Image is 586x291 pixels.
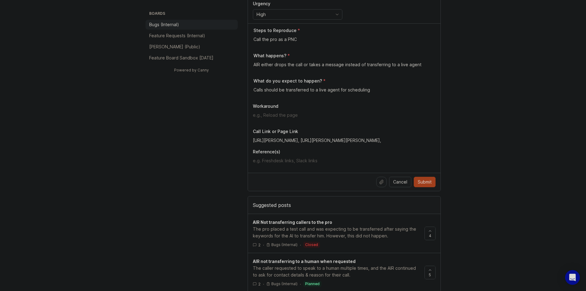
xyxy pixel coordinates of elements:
div: The pro placed a test call and was expecting to be transferred after saying the keywords for the ... [253,226,420,239]
p: What happens? [253,53,286,59]
p: planned [305,281,320,286]
p: What do you expect to happen? [253,78,322,84]
button: 5 [425,266,436,279]
p: closed [305,242,318,247]
span: AIR not transferring to a human when requested [253,259,356,264]
a: Feature Requests (Internal) [146,31,238,41]
span: 4 [429,233,431,238]
p: Bugs (Internal) [271,242,297,247]
button: Cancel [389,177,411,187]
p: Feature Requests (Internal) [149,33,205,39]
div: · [263,281,264,287]
p: [PERSON_NAME] (Public) [149,44,200,50]
button: 4 [425,227,436,240]
span: Submit [418,179,432,185]
a: AIR not transferring to a human when requestedThe caller requested to speak to a human multiple t... [253,258,425,287]
p: Reference(s) [253,149,436,155]
span: 5 [429,272,431,277]
p: Bugs (Internal) [149,22,179,28]
h3: Boards [148,10,238,18]
span: High [257,11,266,18]
div: The caller requested to speak to a human multiple times, and the AIR continued to ask for contact... [253,265,420,278]
a: Feature Board Sandbox [DATE] [146,53,238,63]
div: · [300,281,301,287]
button: Submit [414,177,436,187]
span: 2 [258,242,261,248]
div: · [263,242,264,248]
p: Call Link or Page Link [253,128,436,135]
p: Urgency [253,1,342,7]
svg: toggle icon [332,12,342,17]
div: Open Intercom Messenger [565,270,580,285]
a: Bugs (Internal) [146,20,238,30]
a: Powered by Canny [173,67,210,74]
p: Feature Board Sandbox [DATE] [149,55,213,61]
input: Link to a call or page [253,137,436,144]
textarea: Calls should be transferred to a live agent for scheduling [253,87,436,93]
a: [PERSON_NAME] (Public) [146,42,238,52]
div: toggle menu [253,9,342,20]
p: Workaround [253,103,436,109]
textarea: AIR either drops the call or takes a message instead of transferring to a live agent [253,61,436,68]
div: Suggested posts [248,196,440,214]
a: AIR Not transferring callers to the proThe pro placed a test call and was expecting to be transfe... [253,219,425,248]
span: Cancel [393,179,407,185]
p: Bugs (Internal) [271,281,297,286]
span: AIR Not transferring callers to the pro [253,220,332,225]
div: · [300,242,301,248]
span: 2 [258,281,261,287]
p: Steps to Reproduce [253,27,297,34]
textarea: Call the pro as a PNC [253,36,436,43]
